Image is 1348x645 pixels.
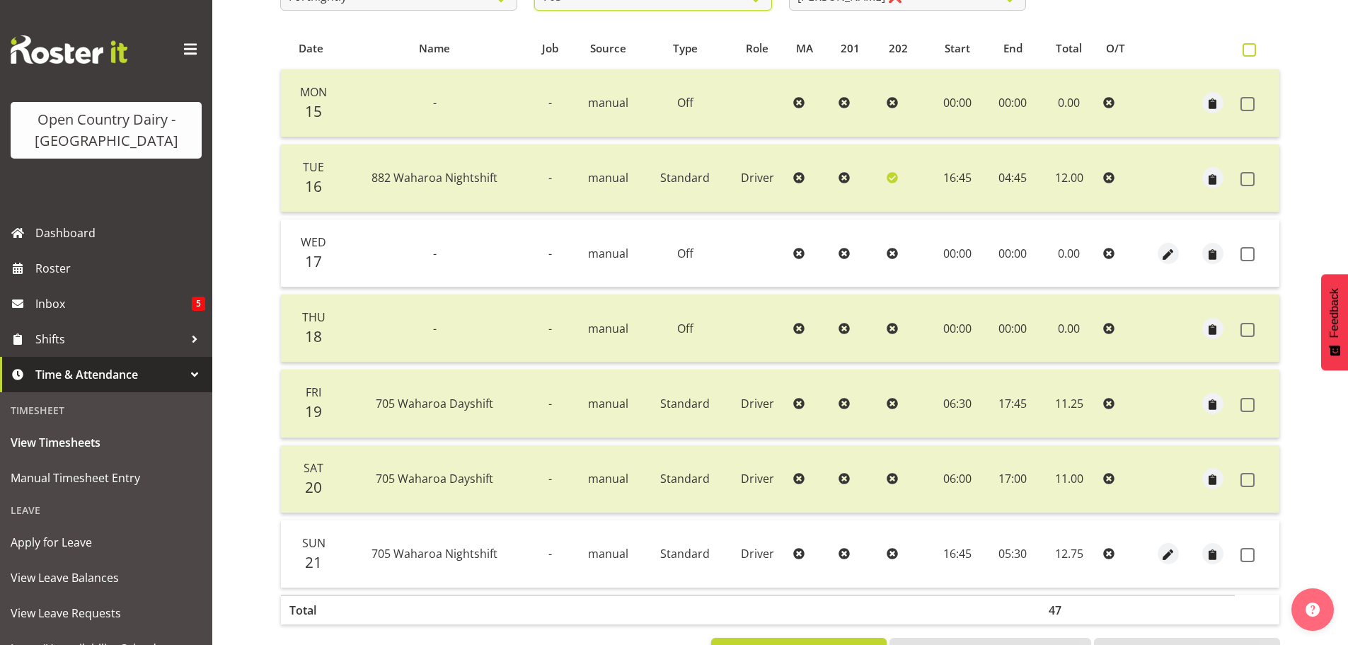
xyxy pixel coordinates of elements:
[11,532,202,553] span: Apply for Leave
[644,69,727,137] td: Off
[302,309,326,325] span: Thu
[1040,69,1098,137] td: 0.00
[1306,603,1320,617] img: help-xxl-2.png
[644,219,727,287] td: Off
[741,546,774,561] span: Driver
[299,40,323,57] span: Date
[548,95,552,110] span: -
[986,370,1039,438] td: 17:45
[433,246,437,261] span: -
[929,295,986,363] td: 00:00
[986,295,1039,363] td: 00:00
[588,471,628,486] span: manual
[305,326,322,346] span: 18
[301,234,326,250] span: Wed
[1040,520,1098,588] td: 12.75
[305,401,322,421] span: 19
[4,460,209,496] a: Manual Timesheet Entry
[588,95,628,110] span: manual
[305,251,322,271] span: 17
[588,396,628,411] span: manual
[644,295,727,363] td: Off
[376,471,493,486] span: 705 Waharoa Dayshift
[11,35,127,64] img: Rosterit website logo
[929,370,986,438] td: 06:30
[929,219,986,287] td: 00:00
[548,471,552,486] span: -
[548,546,552,561] span: -
[11,603,202,624] span: View Leave Requests
[588,321,628,336] span: manual
[741,170,774,185] span: Driver
[1040,144,1098,212] td: 12.00
[841,40,860,57] span: 201
[1056,40,1082,57] span: Total
[644,144,727,212] td: Standard
[548,321,552,336] span: -
[929,69,986,137] td: 00:00
[548,170,552,185] span: -
[542,40,558,57] span: Job
[4,560,209,595] a: View Leave Balances
[986,69,1039,137] td: 00:00
[11,467,202,489] span: Manual Timesheet Entry
[590,40,626,57] span: Source
[300,84,327,100] span: Mon
[25,109,188,152] div: Open Country Dairy - [GEOGRAPHIC_DATA]
[1321,274,1348,370] button: Feedback - Show survey
[644,520,727,588] td: Standard
[929,445,986,513] td: 06:00
[741,471,774,486] span: Driver
[889,40,908,57] span: 202
[304,460,323,476] span: Sat
[371,546,497,561] span: 705 Waharoa Nightshift
[4,496,209,525] div: Leave
[945,40,970,57] span: Start
[305,552,322,572] span: 21
[433,321,437,336] span: -
[11,567,202,588] span: View Leave Balances
[548,396,552,411] span: -
[673,40,698,57] span: Type
[35,258,205,279] span: Roster
[746,40,768,57] span: Role
[371,170,497,185] span: 882 Waharoa Nightshift
[1328,288,1341,338] span: Feedback
[35,222,205,244] span: Dashboard
[305,101,322,121] span: 15
[986,520,1039,588] td: 05:30
[35,329,184,350] span: Shifts
[302,535,326,551] span: Sun
[1040,595,1098,624] th: 47
[306,384,321,400] span: Fri
[433,95,437,110] span: -
[796,40,813,57] span: MA
[419,40,450,57] span: Name
[4,396,209,425] div: Timesheet
[588,170,628,185] span: manual
[1040,445,1098,513] td: 11.00
[1040,370,1098,438] td: 11.25
[4,425,209,460] a: View Timesheets
[929,144,986,212] td: 16:45
[588,546,628,561] span: manual
[192,297,205,311] span: 5
[644,370,727,438] td: Standard
[986,219,1039,287] td: 00:00
[644,445,727,513] td: Standard
[281,595,341,624] th: Total
[588,246,628,261] span: manual
[929,520,986,588] td: 16:45
[305,176,322,196] span: 16
[548,246,552,261] span: -
[35,364,184,385] span: Time & Attendance
[1040,295,1098,363] td: 0.00
[303,159,324,175] span: Tue
[1106,40,1125,57] span: O/T
[376,396,493,411] span: 705 Waharoa Dayshift
[4,595,209,631] a: View Leave Requests
[11,432,202,453] span: View Timesheets
[986,144,1039,212] td: 04:45
[4,525,209,560] a: Apply for Leave
[1040,219,1098,287] td: 0.00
